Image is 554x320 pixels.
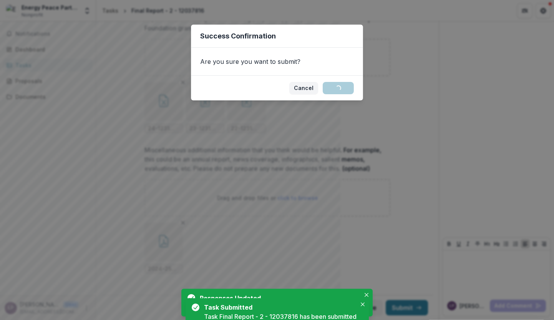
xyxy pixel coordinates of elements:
div: Are you sure you want to submit? [191,48,363,75]
button: Cancel [289,82,318,94]
header: Success Confirmation [191,25,363,48]
button: Close [362,290,371,300]
button: Close [358,300,367,309]
div: Task Submitted [204,303,353,312]
div: Responses Updated [200,293,357,303]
